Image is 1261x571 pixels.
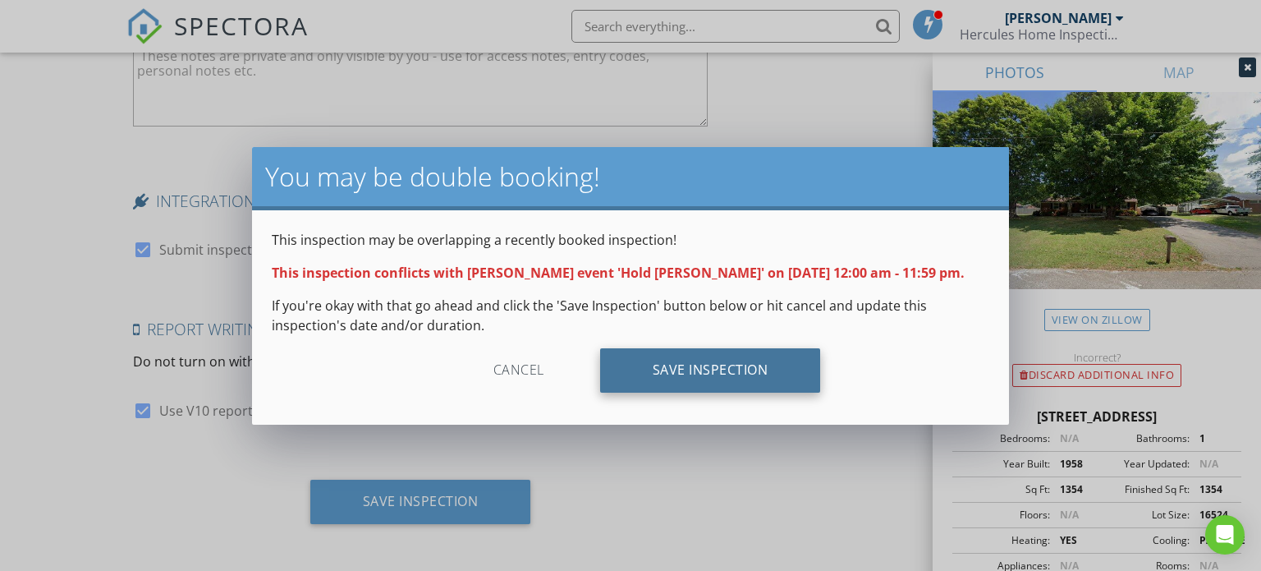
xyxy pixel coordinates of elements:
[272,230,989,250] p: This inspection may be overlapping a recently booked inspection!
[600,348,821,393] div: Save Inspection
[441,348,597,393] div: Cancel
[265,160,996,193] h2: You may be double booking!
[272,264,965,282] strong: This inspection conflicts with [PERSON_NAME] event 'Hold [PERSON_NAME]' on [DATE] 12:00 am - 11:5...
[1205,515,1245,555] div: Open Intercom Messenger
[272,296,989,335] p: If you're okay with that go ahead and click the 'Save Inspection' button below or hit cancel and ...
